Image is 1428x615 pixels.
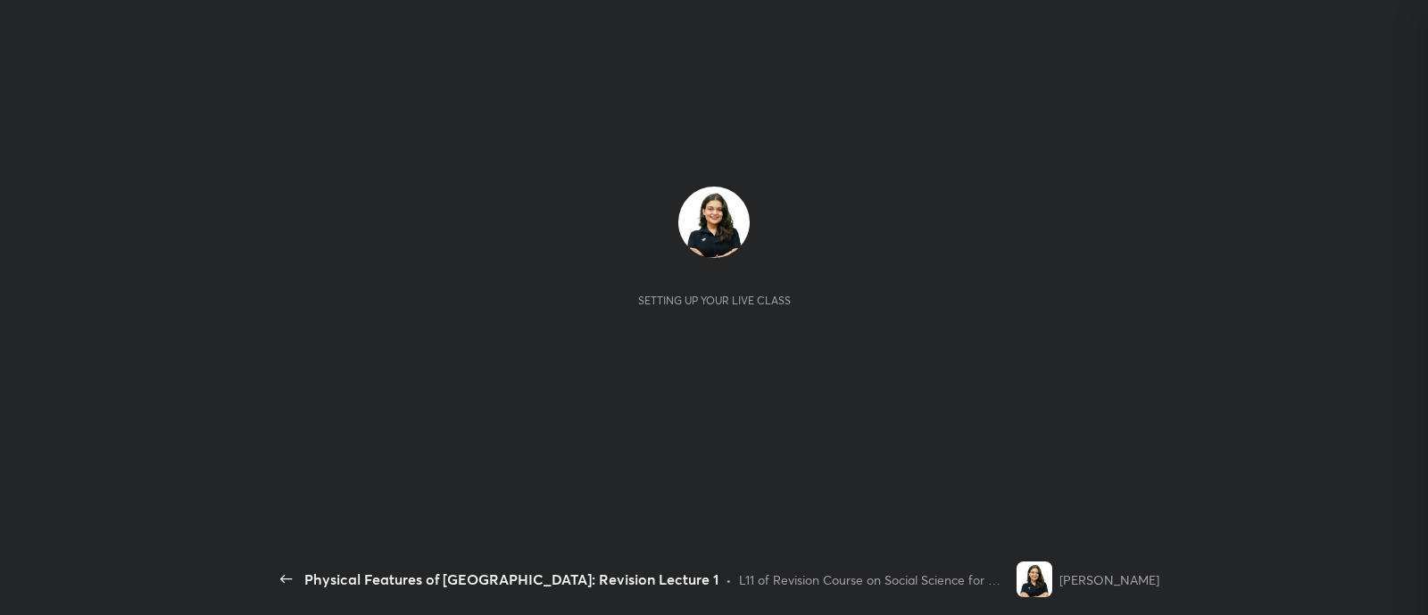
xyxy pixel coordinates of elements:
img: ac645958af6d470e9914617ce266d6ae.jpg [678,187,750,258]
div: L11 of Revision Course on Social Science for CBSE Class 9 [739,570,1009,589]
div: Setting up your live class [638,294,791,307]
div: [PERSON_NAME] [1059,570,1159,589]
div: • [726,570,732,589]
img: ac645958af6d470e9914617ce266d6ae.jpg [1017,561,1052,597]
div: Physical Features of [GEOGRAPHIC_DATA]: Revision Lecture 1 [304,569,718,590]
